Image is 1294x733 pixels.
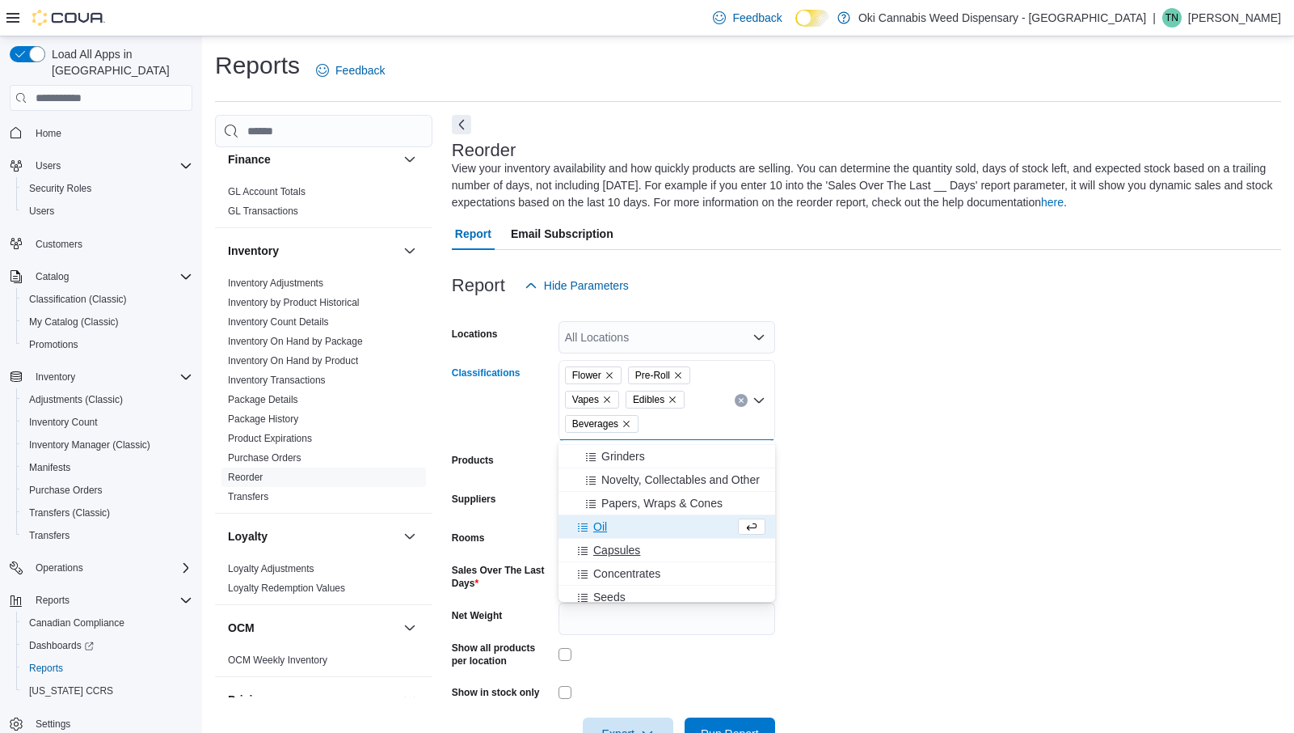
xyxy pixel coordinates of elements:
button: Users [16,200,199,222]
button: Purchase Orders [16,479,199,502]
button: Inventory [228,243,397,259]
span: Edibles [633,392,664,408]
span: Pre-Roll [628,366,690,384]
div: Finance [215,182,432,227]
span: Concentrates [593,566,660,582]
span: Promotions [23,335,192,354]
span: Reports [29,591,192,610]
button: Clear input [735,394,748,407]
div: TJ Nassiri [1162,8,1182,28]
button: Finance [228,151,397,167]
span: Manifests [29,461,70,474]
button: Papers, Wraps & Cones [558,492,775,515]
label: Locations [452,328,498,341]
button: Remove Flower from selection in this group [605,371,614,380]
span: Novelty, Collectables and Other [601,472,760,488]
button: Open list of options [752,331,765,344]
span: Security Roles [23,179,192,198]
a: Inventory On Hand by Product [228,355,358,366]
button: OCM [228,620,397,636]
span: Inventory Count [29,416,98,429]
button: Inventory [3,366,199,388]
span: Classification (Classic) [29,293,127,306]
button: Reports [3,589,199,612]
button: Catalog [3,265,199,288]
a: Inventory by Product Historical [228,297,360,308]
label: Show all products per location [452,642,552,667]
a: Dashboards [16,634,199,657]
span: Catalog [36,270,69,283]
a: GL Account Totals [228,186,306,197]
span: My Catalog (Classic) [23,312,192,332]
a: Purchase Orders [228,452,301,464]
button: Loyalty [228,528,397,544]
a: GL Transactions [228,205,298,217]
span: Grinders [601,448,645,464]
button: Users [29,156,67,176]
span: Dashboards [23,636,192,655]
button: Customers [3,232,199,256]
a: Package History [228,413,298,425]
span: My Catalog (Classic) [29,316,119,328]
button: Classification (Classic) [16,288,199,311]
button: Loyalty [400,527,419,546]
span: Feedback [335,62,385,78]
a: Canadian Compliance [23,613,131,633]
span: Customers [36,238,82,251]
span: Security Roles [29,182,91,195]
a: Reports [23,659,70,678]
a: Feedback [706,2,788,34]
button: Finance [400,150,419,169]
button: Remove Beverages from selection in this group [622,419,631,429]
span: Hide Parameters [544,278,629,294]
button: Reports [16,657,199,680]
span: Purchase Orders [29,484,103,497]
a: here [1041,196,1064,209]
span: [US_STATE] CCRS [29,684,113,697]
span: Home [29,122,192,142]
button: Operations [3,557,199,579]
a: Feedback [310,54,391,87]
button: Close list of options [752,394,765,407]
h3: Report [452,276,505,295]
a: Inventory Adjustments [228,278,323,289]
span: Users [23,201,192,221]
span: Manifests [23,458,192,477]
label: Products [452,454,494,467]
h1: Reports [215,49,300,82]
button: Transfers [16,524,199,547]
button: OCM [400,618,419,638]
span: Canadian Compliance [29,616,124,629]
button: Operations [29,558,90,578]
span: Load All Apps in [GEOGRAPHIC_DATA] [45,46,192,78]
button: Security Roles [16,177,199,200]
h3: Pricing [228,692,266,708]
a: Reorder [228,472,263,483]
h3: OCM [228,620,255,636]
h3: Reorder [452,141,516,160]
button: Catalog [29,267,75,286]
button: Hide Parameters [518,269,635,302]
a: Dashboards [23,636,100,655]
span: Flower [565,366,622,384]
a: Transfers [23,526,76,545]
span: Inventory [36,371,75,383]
p: Oki Cannabis Weed Dispensary - [GEOGRAPHIC_DATA] [858,8,1146,28]
span: Beverages [565,415,639,433]
span: Catalog [29,267,192,286]
span: Home [36,127,61,140]
span: Classification (Classic) [23,290,192,309]
span: Washington CCRS [23,681,192,701]
label: Show in stock only [452,686,540,699]
a: Loyalty Redemption Values [228,583,345,594]
button: Adjustments (Classic) [16,388,199,411]
button: Pricing [228,692,397,708]
button: Novelty, Collectables and Other [558,468,775,492]
a: [US_STATE] CCRS [23,681,120,701]
span: Inventory Manager (Classic) [29,439,150,451]
a: Package Details [228,394,298,405]
span: Dashboards [29,639,94,652]
a: Manifests [23,458,77,477]
a: Security Roles [23,179,98,198]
